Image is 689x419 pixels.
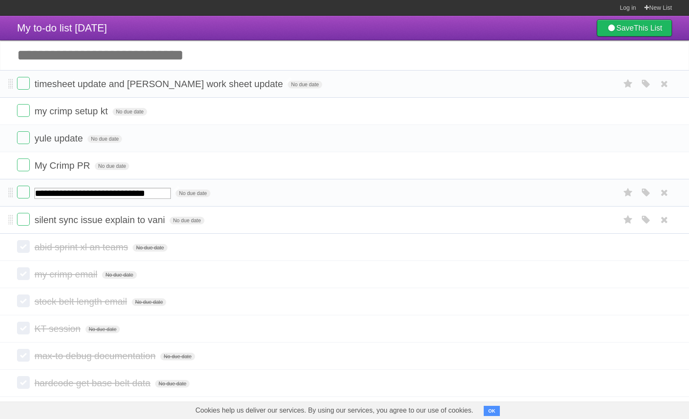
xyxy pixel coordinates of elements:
[155,380,190,388] span: No due date
[170,217,204,224] span: No due date
[85,326,120,333] span: No due date
[17,349,30,362] label: Done
[17,131,30,144] label: Done
[17,213,30,226] label: Done
[34,269,99,280] span: my crimp email
[34,351,158,361] span: max-to debug documentation
[17,186,30,198] label: Done
[17,322,30,334] label: Done
[17,376,30,389] label: Done
[17,240,30,253] label: Done
[34,296,129,307] span: stock belt length email
[34,133,85,144] span: yule update
[88,135,122,143] span: No due date
[597,20,672,37] a: SaveThis List
[17,22,107,34] span: My to-do list [DATE]
[17,77,30,90] label: Done
[484,406,500,416] button: OK
[176,190,210,197] span: No due date
[34,242,130,252] span: abid sprint xl an teams
[34,79,285,89] span: timesheet update and [PERSON_NAME] work sheet update
[34,323,82,334] span: KT session
[17,294,30,307] label: Done
[187,402,482,419] span: Cookies help us deliver our services. By using our services, you agree to our use of cookies.
[160,353,195,360] span: No due date
[620,186,636,200] label: Star task
[34,215,167,225] span: silent sync issue explain to vani
[634,24,662,32] b: This List
[133,244,167,252] span: No due date
[620,77,636,91] label: Star task
[17,104,30,117] label: Done
[288,81,322,88] span: No due date
[95,162,129,170] span: No due date
[113,108,147,116] span: No due date
[17,267,30,280] label: Done
[34,160,92,171] span: My Crimp PR
[132,298,166,306] span: No due date
[34,106,110,116] span: my crimp setup kt
[620,213,636,227] label: Star task
[102,271,136,279] span: No due date
[17,159,30,171] label: Done
[34,378,153,388] span: hardcode get base belt data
